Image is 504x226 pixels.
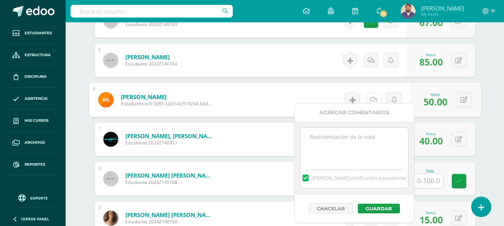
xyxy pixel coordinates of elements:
img: b24eb43bdcb81c515ee16569479ce8c1.png [103,132,118,147]
img: 6a87f980f9af73164d496323457cac94.png [103,211,118,226]
a: [PERSON_NAME] [PERSON_NAME] [125,211,215,219]
a: [PERSON_NAME] [120,93,213,101]
img: 5b9d32d8039fc0f073f852f4cbe19f0d.png [98,92,113,107]
span: Estudiante 2024Z140169 [125,219,215,225]
input: Busca un usuario... [71,5,233,17]
span: Estudiante 2024Z140317 [125,140,215,146]
a: Estructura [6,44,60,66]
span: [PERSON_NAME] [421,4,464,12]
span: Estudiante 2024Z140168 [125,179,215,185]
img: 45x45 [103,171,118,186]
a: [PERSON_NAME] [125,53,177,61]
span: 85.00 [419,55,443,68]
span: 15.00 [419,213,443,226]
span: Asistencia [25,96,48,102]
a: Disciplina [6,66,60,88]
span: Estudiante ecfc3d5f-32e3-4cf7-92b4-b043cdce1c61 [120,101,213,107]
a: Asistencia [6,88,60,110]
img: 45x45 [103,53,118,68]
span: 75 [379,10,388,18]
span: Disciplina [25,74,47,80]
span: Reportes [25,162,45,168]
span: Archivos [25,140,45,146]
div: Nota: [423,92,448,97]
span: Estudiante 2024Z140163 [125,21,215,28]
span: [PERSON_NAME] notificación a estudiante [312,175,406,181]
span: Cerrar panel [21,216,49,222]
a: [PERSON_NAME], [PERSON_NAME] [125,132,215,140]
button: Cancelar [309,203,353,214]
a: Estudiantes [6,22,60,44]
span: Estudiantes [25,30,52,36]
div: Nota: [419,52,443,57]
a: Archivos [6,132,60,154]
img: 1759cf95f6b189d69a069e26bb5613d3.png [401,4,416,19]
span: Estructura [25,52,51,58]
span: Soporte [30,195,48,201]
button: Guardar [358,204,400,213]
a: [PERSON_NAME] [PERSON_NAME] [125,172,215,179]
a: Soporte [9,192,57,203]
span: 40.00 [419,134,443,147]
div: Nota: [419,131,443,136]
div: Agregar Comentarios [295,104,414,122]
span: 50.00 [423,95,448,108]
a: Reportes [6,154,60,176]
input: 0-100.0 [414,174,443,188]
div: Nota: [419,210,443,215]
a: Mis cursos [6,110,60,132]
span: Estudiante 2024Z140164 [125,61,177,67]
span: Mi Perfil [421,11,464,17]
div: Nota [414,169,447,173]
span: 67.00 [419,16,443,29]
span: Mis cursos [25,118,48,124]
